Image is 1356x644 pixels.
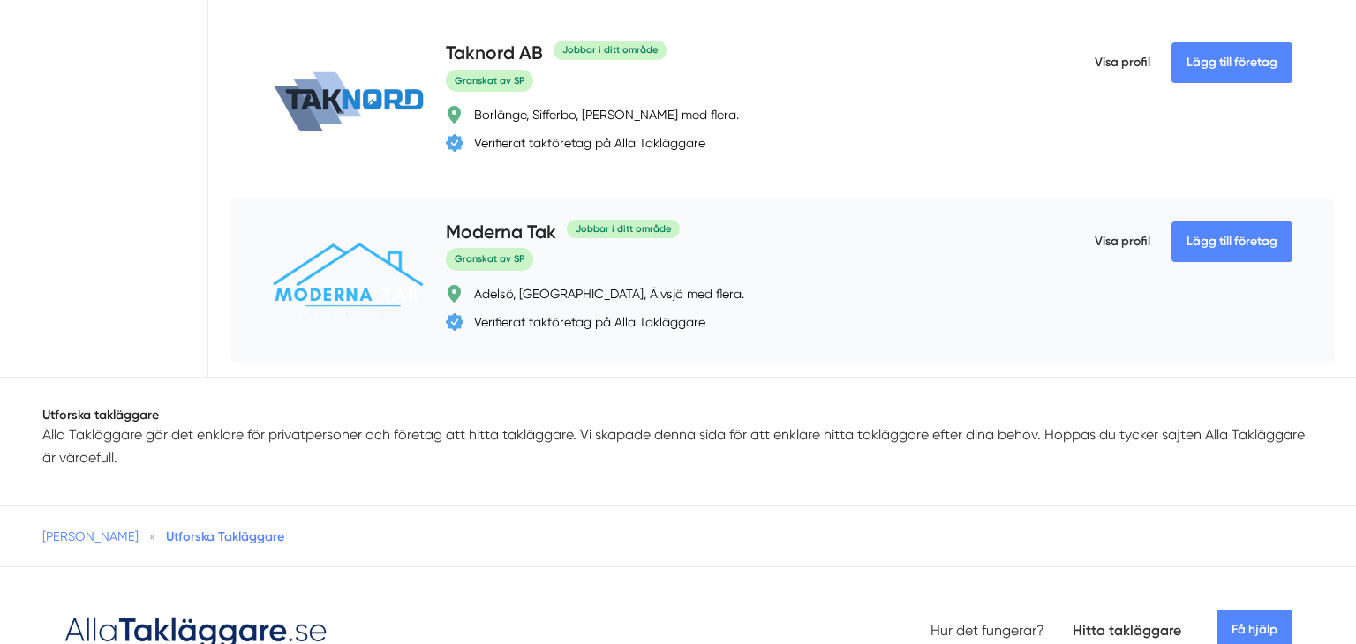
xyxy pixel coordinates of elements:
[474,313,705,331] div: Verifierat takföretag på Alla Takläggare
[1171,42,1292,83] : Lägg till företag
[42,528,1314,545] nav: Breadcrumb
[42,529,139,543] a: [PERSON_NAME]
[42,423,1314,468] p: Alla Takläggare gör det enklare för privatpersoner och företag att hitta takläggare. Vi skapade d...
[474,106,739,124] div: Borlänge, Sifferbo, [PERSON_NAME] med flera.
[446,219,556,248] h4: Moderna Tak
[1073,622,1181,639] a: Hitta takläggare
[1095,219,1150,265] span: Visa profil
[272,71,425,132] img: Taknord AB
[166,528,284,544] a: Utforska Takläggare
[554,41,667,59] div: Jobbar i ditt område
[446,70,533,92] span: Granskat av SP
[474,134,705,152] div: Verifierat takföretag på Alla Takläggare
[149,528,155,545] span: »
[1095,40,1150,86] span: Visa profil
[474,285,744,303] div: Adelsö, [GEOGRAPHIC_DATA], Älvsjö med flera.
[272,242,425,318] img: Moderna Tak
[1171,221,1292,262] : Lägg till företag
[930,622,1044,639] a: Hur det fungerar?
[42,406,1314,423] h1: Utforska takläggare
[446,248,533,270] span: Granskat av SP
[446,40,543,69] h4: Taknord AB
[567,220,680,238] div: Jobbar i ditt område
